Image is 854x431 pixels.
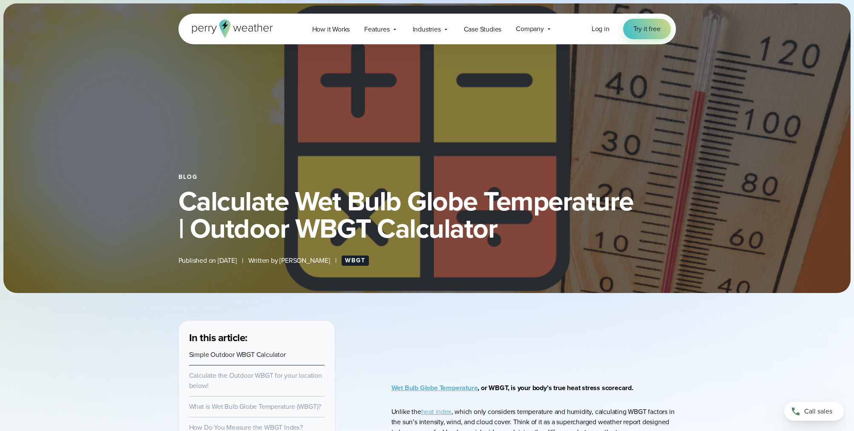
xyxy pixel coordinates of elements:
[178,187,676,242] h1: Calculate Wet Bulb Globe Temperature | Outdoor WBGT Calculator
[516,24,544,34] span: Company
[391,383,633,393] strong: , or WBGT, is your body’s true heat stress scorecard.
[464,24,502,34] span: Case Studies
[342,256,369,266] a: WBGT
[416,320,651,356] iframe: WBGT Explained: Listen as we break down all you need to know about WBGT Video
[784,402,844,421] a: Call sales
[189,331,325,345] h3: In this article:
[633,24,661,34] span: Try it free
[592,24,610,34] a: Log in
[178,174,676,181] div: Blog
[189,402,322,411] a: What is Wet Bulb Globe Temperature (WBGT)?
[242,256,243,266] span: |
[623,19,671,39] a: Try it free
[248,256,330,266] span: Written by [PERSON_NAME]
[189,371,322,391] a: Calculate the Outdoor WBGT for your location below!
[189,350,286,359] a: Simple Outdoor WBGT Calculator
[391,383,478,393] a: Wet Bulb Globe Temperature
[804,406,832,417] span: Call sales
[312,24,350,34] span: How it Works
[413,24,441,34] span: Industries
[305,20,357,38] a: How it Works
[421,407,451,417] a: heat index
[178,256,237,266] span: Published on [DATE]
[335,256,336,266] span: |
[364,24,389,34] span: Features
[457,20,509,38] a: Case Studies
